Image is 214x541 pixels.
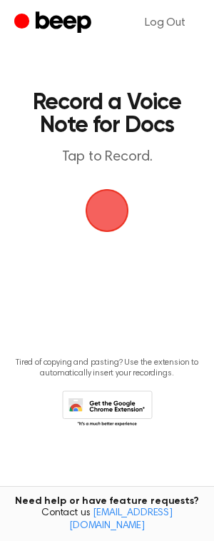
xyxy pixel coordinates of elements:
a: Beep [14,9,95,37]
span: Contact us [9,507,205,532]
img: Beep Logo [86,189,128,232]
a: [EMAIL_ADDRESS][DOMAIN_NAME] [69,508,173,531]
p: Tap to Record. [26,148,188,166]
a: Log Out [131,6,200,40]
h1: Record a Voice Note for Docs [26,91,188,137]
p: Tired of copying and pasting? Use the extension to automatically insert your recordings. [11,358,203,379]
